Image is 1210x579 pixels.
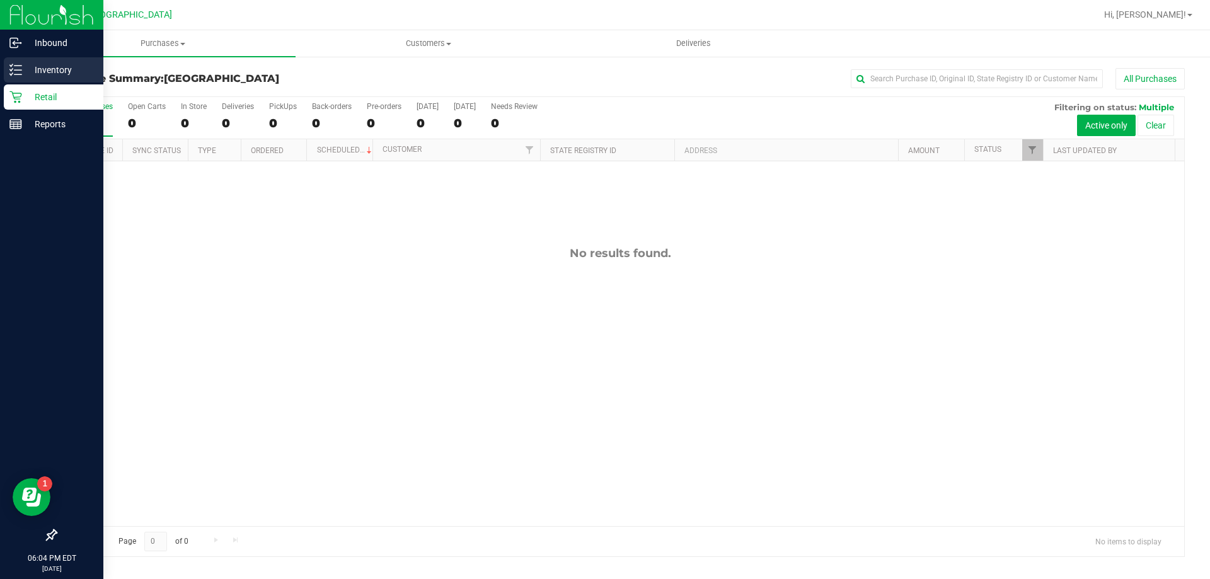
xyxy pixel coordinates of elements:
inline-svg: Retail [9,91,22,103]
div: 0 [269,116,297,130]
div: In Store [181,102,207,111]
input: Search Purchase ID, Original ID, State Registry ID or Customer Name... [851,69,1103,88]
div: Back-orders [312,102,352,111]
a: Scheduled [317,146,374,154]
span: Page of 0 [108,532,199,551]
a: State Registry ID [550,146,616,155]
div: No results found. [56,246,1184,260]
span: [GEOGRAPHIC_DATA] [86,9,172,20]
inline-svg: Inventory [9,64,22,76]
a: Last Updated By [1053,146,1117,155]
a: Ordered [251,146,284,155]
p: Inventory [22,62,98,77]
inline-svg: Reports [9,118,22,130]
div: Deliveries [222,102,254,111]
div: Needs Review [491,102,538,111]
span: Hi, [PERSON_NAME]! [1104,9,1186,20]
div: 0 [181,116,207,130]
div: 0 [417,116,439,130]
div: Pre-orders [367,102,401,111]
div: 0 [367,116,401,130]
div: Open Carts [128,102,166,111]
span: No items to display [1085,532,1172,551]
a: Deliveries [561,30,826,57]
p: Retail [22,89,98,105]
p: 06:04 PM EDT [6,553,98,564]
a: Customers [296,30,561,57]
div: 0 [312,116,352,130]
div: PickUps [269,102,297,111]
h3: Purchase Summary: [55,73,432,84]
a: Sync Status [132,146,181,155]
button: All Purchases [1115,68,1185,89]
a: Type [198,146,216,155]
a: Customer [383,145,422,154]
p: Reports [22,117,98,132]
span: [GEOGRAPHIC_DATA] [164,72,279,84]
span: Customers [296,38,560,49]
iframe: Resource center [13,478,50,516]
span: Purchases [30,38,296,49]
a: Purchases [30,30,296,57]
button: Active only [1077,115,1136,136]
span: Filtering on status: [1054,102,1136,112]
p: [DATE] [6,564,98,573]
inline-svg: Inbound [9,37,22,49]
div: 0 [454,116,476,130]
div: 0 [222,116,254,130]
div: 0 [128,116,166,130]
span: Multiple [1139,102,1174,112]
iframe: Resource center unread badge [37,476,52,491]
button: Clear [1138,115,1174,136]
p: Inbound [22,35,98,50]
a: Filter [519,139,540,161]
th: Address [674,139,898,161]
div: 0 [491,116,538,130]
a: Amount [908,146,940,155]
a: Status [974,145,1001,154]
span: Deliveries [659,38,728,49]
div: [DATE] [417,102,439,111]
div: [DATE] [454,102,476,111]
a: Filter [1022,139,1043,161]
